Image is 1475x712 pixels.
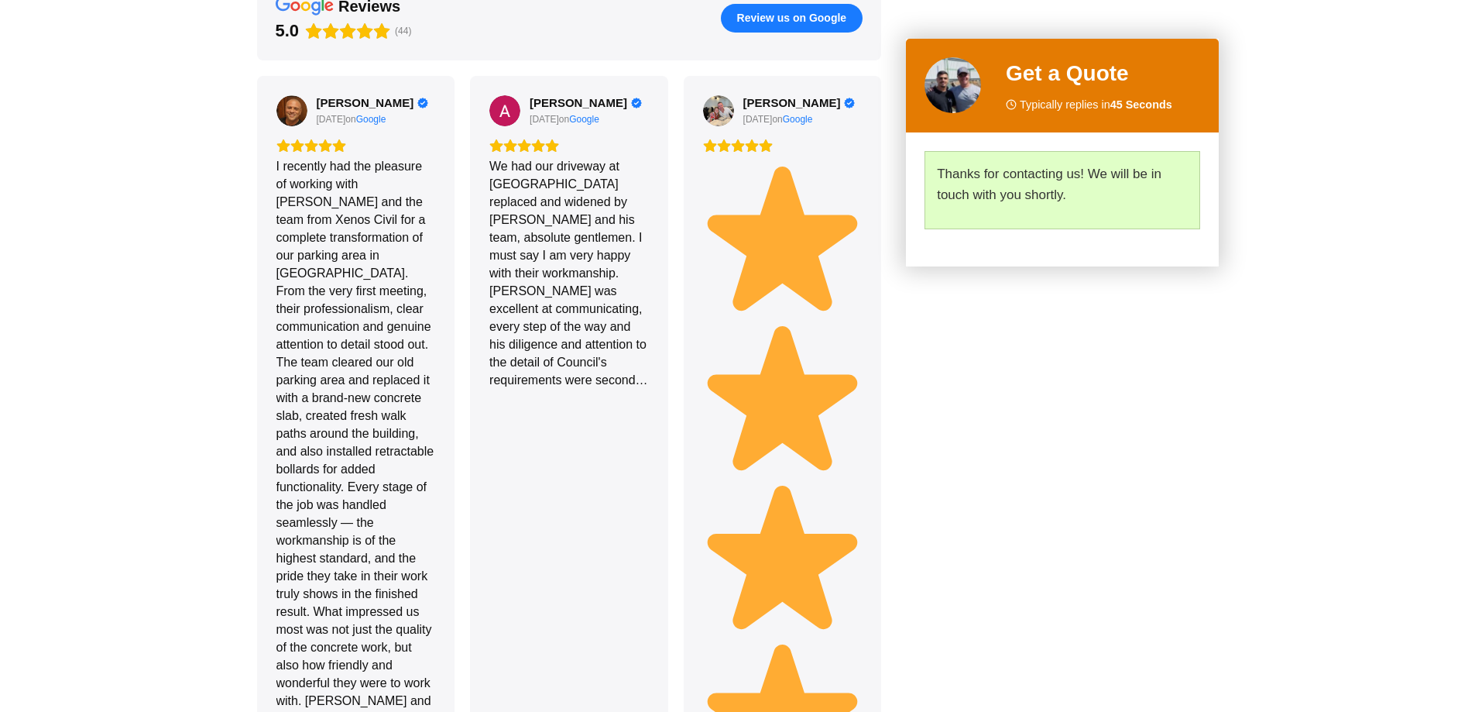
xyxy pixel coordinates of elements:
div: Google [569,113,599,126]
div: [DATE] [317,113,346,126]
a: View on Google [489,95,520,126]
a: View on Google [569,113,599,126]
a: View on Google [783,113,813,126]
button: Review us on Google [721,4,863,32]
div: Google [783,113,813,126]
div: Google [356,113,386,126]
span: [PERSON_NAME] [317,96,414,110]
strong: 45 Seconds [1110,98,1172,111]
div: Rating: 5.0 out of 5 [276,20,391,42]
div: on [743,113,783,126]
div: Verified Customer [844,98,855,108]
span: [PERSON_NAME] [743,96,841,110]
span: Typically replies in [1020,96,1172,114]
div: Rating: 5.0 out of 5 [276,139,436,153]
img: ⭐️ [703,476,863,636]
a: View on Google [356,113,386,126]
img: Chris Kelesis [276,95,307,126]
div: [DATE] [743,113,773,126]
a: Review by Adrian Revell [530,96,642,110]
div: Rating: 5.0 out of 5 [703,139,863,153]
span: (44) [395,26,411,36]
div: on [530,113,569,126]
h2: Get a Quote [1006,57,1200,90]
img: damon fyson [703,95,734,126]
img: Adrian Revell [489,95,520,126]
img: ⭐️ [703,157,863,317]
div: Rating: 5.0 out of 5 [489,139,649,153]
div: We had our driveway at [GEOGRAPHIC_DATA] replaced and widened by [PERSON_NAME] and his team, abso... [489,157,649,389]
a: View on Google [703,95,734,126]
img: ⭐️ [703,317,863,476]
p: Thanks for contacting us! We will be in touch with you shortly. [937,163,1187,205]
div: [DATE] [530,113,559,126]
div: Verified Customer [631,98,642,108]
span: [PERSON_NAME] [530,96,627,110]
a: Review by Chris Kelesis [317,96,429,110]
div: Verified Customer [417,98,428,108]
div: 5.0 [276,20,300,42]
a: View on Google [276,95,307,126]
a: Review by damon fyson [743,96,856,110]
span: Review us on Google [737,11,847,25]
div: on [317,113,356,126]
